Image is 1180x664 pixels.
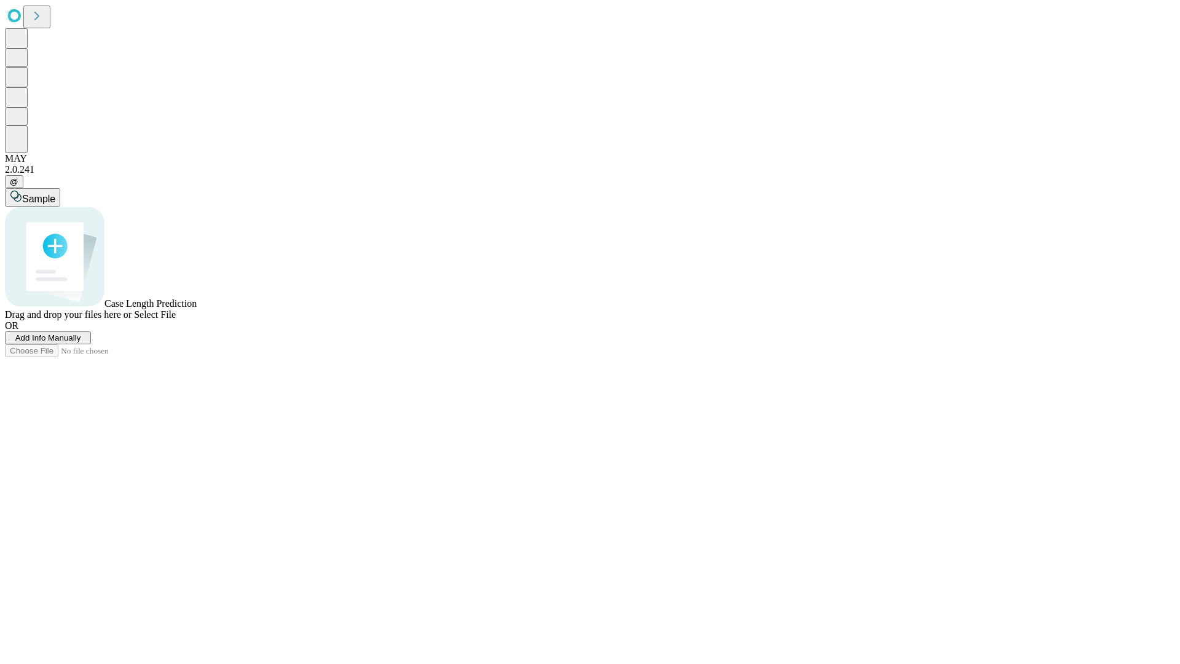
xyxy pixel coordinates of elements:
span: Select File [134,309,176,320]
div: MAY [5,153,1175,164]
span: Add Info Manually [15,333,81,342]
span: Sample [22,194,55,204]
button: @ [5,175,23,188]
span: Case Length Prediction [104,298,197,309]
div: 2.0.241 [5,164,1175,175]
span: Drag and drop your files here or [5,309,132,320]
button: Add Info Manually [5,331,91,344]
button: Sample [5,188,60,207]
span: @ [10,177,18,186]
span: OR [5,320,18,331]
